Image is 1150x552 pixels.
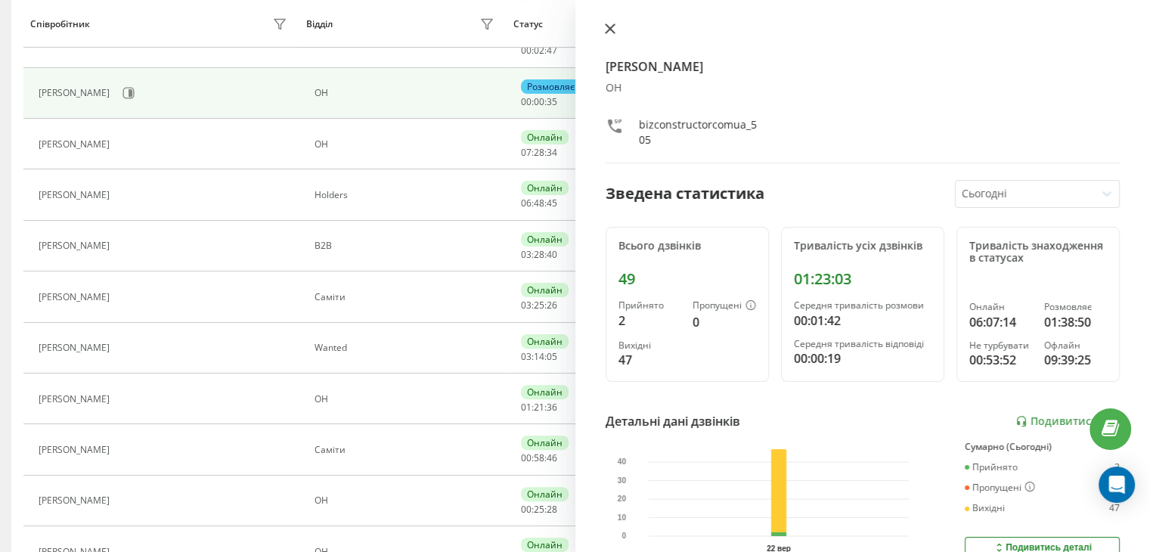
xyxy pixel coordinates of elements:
span: 45 [547,197,557,209]
div: 01:23:03 [794,270,931,288]
div: Онлайн [521,130,569,144]
div: Не турбувати [969,340,1032,351]
span: 14 [534,350,544,363]
text: 10 [617,513,626,522]
div: : : [521,250,557,260]
div: Відділ [306,19,333,29]
span: 05 [547,350,557,363]
div: Онлайн [969,302,1032,312]
div: 2 [1114,462,1120,473]
span: 03 [521,350,532,363]
text: 0 [621,532,626,540]
div: : : [521,504,557,515]
div: [PERSON_NAME] [39,343,113,353]
div: : : [521,300,557,311]
div: 00:53:52 [969,351,1032,369]
span: 07 [521,146,532,159]
div: [PERSON_NAME] [39,394,113,405]
div: : : [521,453,557,464]
div: Wanted [315,343,498,353]
div: [PERSON_NAME] [39,292,113,302]
div: Онлайн [521,232,569,247]
div: Зведена статистика [606,182,764,205]
a: Подивитись звіт [1015,415,1120,428]
text: 40 [617,457,626,466]
div: : : [521,45,557,56]
div: Сумарно (Сьогодні) [965,442,1120,452]
div: 0 [693,313,756,331]
div: : : [521,402,557,413]
div: Пропущені [693,300,756,312]
div: bizconstructorcomua_505 [639,117,757,147]
div: 00:00:19 [794,349,931,367]
div: Середня тривалість розмови [794,300,931,311]
h4: [PERSON_NAME] [606,57,1121,76]
span: 40 [547,248,557,261]
div: Open Intercom Messenger [1099,467,1135,503]
span: 28 [534,248,544,261]
div: Всього дзвінків [618,240,756,253]
div: 47 [1109,503,1120,513]
div: 47 [618,351,680,369]
div: [PERSON_NAME] [39,37,113,48]
span: 02 [534,44,544,57]
span: 28 [547,503,557,516]
div: Онлайн [521,385,569,399]
div: Онлайн [521,487,569,501]
span: 21 [534,401,544,414]
div: ОН [315,495,498,506]
div: Онлайн [521,334,569,349]
div: [PERSON_NAME] [39,190,113,200]
span: 34 [547,146,557,159]
text: 20 [617,495,626,503]
span: 35 [547,95,557,108]
span: 01 [521,401,532,414]
span: 58 [534,451,544,464]
div: Holders [315,190,498,200]
div: [PERSON_NAME] [39,139,113,150]
div: [PERSON_NAME] [39,445,113,455]
div: : : [521,97,557,107]
div: 00:01:42 [794,312,931,330]
div: В2В [315,240,498,251]
div: Прийнято [618,300,680,311]
div: 09:39:25 [1044,351,1107,369]
span: 25 [534,503,544,516]
span: 26 [547,299,557,312]
div: 01:38:50 [1044,313,1107,331]
div: ОН [606,82,1121,95]
div: Онлайн [521,283,569,297]
div: [PERSON_NAME] [39,88,113,98]
span: 00 [521,503,532,516]
div: Розмовляє [521,79,581,94]
span: 47 [547,44,557,57]
div: Прийнято [965,462,1018,473]
div: Вихідні [618,340,680,351]
span: 06 [521,197,532,209]
span: 00 [521,95,532,108]
div: Середня тривалість відповіді [794,339,931,349]
div: Детальні дані дзвінків [606,412,740,430]
span: 00 [534,95,544,108]
div: Статус [513,19,543,29]
div: Пропущені [965,482,1035,494]
text: 30 [617,476,626,485]
span: 00 [521,44,532,57]
div: Тривалість усіх дзвінків [794,240,931,253]
div: Саміти [315,445,498,455]
div: : : [521,147,557,158]
span: 03 [521,299,532,312]
span: 36 [547,401,557,414]
span: 25 [534,299,544,312]
div: [PERSON_NAME] [39,240,113,251]
div: 49 [618,270,756,288]
div: : : [521,198,557,209]
div: Тривалість знаходження в статусах [969,240,1107,265]
div: [PERSON_NAME] [39,495,113,506]
div: Саміти [315,292,498,302]
div: Вихідні [965,503,1005,513]
div: : : [521,352,557,362]
div: Онлайн [521,436,569,450]
div: Розмовляє [1044,302,1107,312]
div: ОН [315,394,498,405]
